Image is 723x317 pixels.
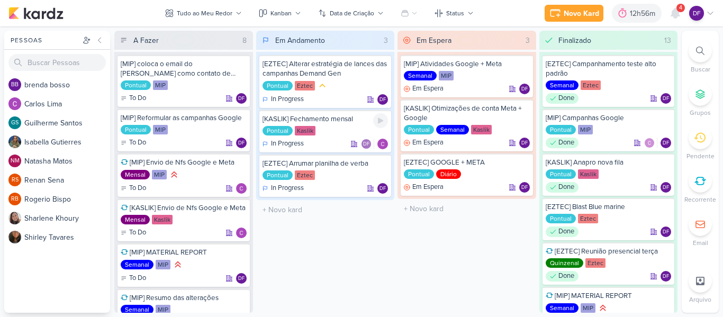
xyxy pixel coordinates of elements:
[24,175,110,186] div: R e n a n S e n a
[121,203,247,213] div: [KASLIK] Envio de Nfs Google e Meta
[24,156,110,167] div: N a t a s h a M a t o s
[546,93,579,104] div: Done
[133,35,159,46] div: A Fazer
[546,271,579,282] div: Done
[152,215,173,224] div: Kaslik
[558,138,574,148] p: Done
[521,35,534,46] div: 3
[545,5,603,22] button: Novo Kard
[686,151,715,161] p: Pendente
[578,214,598,223] div: Eztec
[129,138,146,148] p: To Do
[663,274,669,279] p: DF
[519,138,530,148] div: Responsável: Diego Freitas
[412,182,444,193] p: Em Espera
[661,93,671,104] div: Diego Freitas
[263,139,304,149] div: In Progress
[689,6,704,21] div: Diego Freitas
[271,183,304,194] p: In Progress
[439,71,454,80] div: MIP
[377,139,388,149] img: Carlos Lima
[558,182,574,193] p: Done
[121,273,146,284] div: To Do
[546,158,672,167] div: [KASLIK] Anapro nova fila
[271,139,304,149] p: In Progress
[661,271,671,282] div: Diego Freitas
[121,113,247,123] div: [MIP] Reformular as campanhas Google
[521,87,528,92] p: DF
[682,39,719,74] li: Ctrl + F
[693,8,701,18] p: DF
[121,183,146,194] div: To Do
[644,138,657,148] div: Colaboradores: Carlos Lima
[404,182,444,193] div: Em Espera
[684,195,716,204] p: Recorrente
[404,125,434,134] div: Pontual
[585,258,605,268] div: Eztec
[404,158,530,167] div: [EZTEC] GOOGLE + META
[377,183,388,194] div: Diego Freitas
[663,96,669,102] p: DF
[377,139,388,149] div: Responsável: Carlos Lima
[519,182,530,193] div: Diego Freitas
[546,113,672,123] div: [MIP] Campanhas Google
[546,125,576,134] div: Pontual
[238,141,245,146] p: DF
[156,305,170,314] div: MIP
[271,94,304,105] p: In Progress
[471,125,492,134] div: Kaslik
[661,138,671,148] div: Diego Freitas
[691,65,710,74] p: Buscar
[578,125,593,134] div: MIP
[661,182,671,193] div: Responsável: Diego Freitas
[295,170,315,180] div: Eztec
[152,170,167,179] div: MIP
[8,155,21,167] div: Natasha Matos
[238,96,245,102] p: DF
[238,35,251,46] div: 8
[153,125,168,134] div: MIP
[121,215,150,224] div: Mensal
[400,201,534,216] input: + Novo kard
[156,260,170,269] div: MIP
[121,158,247,167] div: [MIP] Envio de Nfs Google e Meta
[317,80,328,91] div: Prioridade Média
[558,35,591,46] div: Finalizado
[8,54,106,71] input: Buscar Pessoas
[8,174,21,186] div: Renan Sena
[8,35,80,45] div: Pessoas
[129,93,146,104] p: To Do
[377,94,388,105] div: Responsável: Diego Freitas
[236,183,247,194] img: Carlos Lima
[404,138,444,148] div: Em Espera
[121,80,151,90] div: Pontual
[404,169,434,179] div: Pontual
[436,125,469,134] div: Semanal
[8,116,21,129] div: Guilherme Santos
[519,138,530,148] div: Diego Freitas
[8,78,21,91] div: brenda bosso
[275,35,325,46] div: Em Andamento
[121,293,247,303] div: [MIP] Resumo das alterações
[598,303,608,313] div: Prioridade Alta
[173,259,183,270] div: Prioridade Alta
[8,231,21,243] img: Shirley Tavares
[129,183,146,194] p: To Do
[663,230,669,235] p: DF
[546,182,579,193] div: Done
[8,135,21,148] img: Isabella Gutierres
[373,113,388,128] div: Ligar relógio
[24,213,110,224] div: S h a r l e n e K h o u r y
[236,93,247,104] div: Diego Freitas
[404,71,437,80] div: Semanal
[663,185,669,191] p: DF
[236,93,247,104] div: Responsável: Diego Freitas
[377,183,388,194] div: Responsável: Diego Freitas
[581,80,601,90] div: Eztec
[24,117,110,129] div: G u i l h e r m e S a n t o s
[8,7,64,20] img: kardz.app
[578,169,599,179] div: Kaslik
[121,125,151,134] div: Pontual
[661,138,671,148] div: Responsável: Diego Freitas
[129,273,146,284] p: To Do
